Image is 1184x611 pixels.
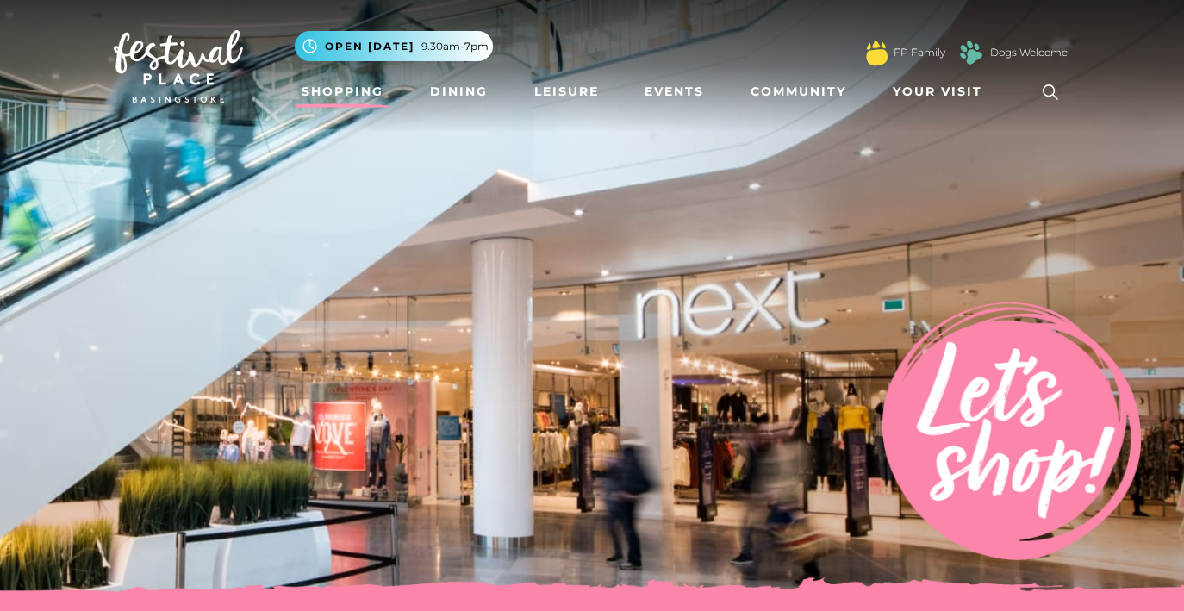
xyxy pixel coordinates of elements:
[423,76,495,108] a: Dining
[527,76,606,108] a: Leisure
[295,76,390,108] a: Shopping
[893,83,982,101] span: Your Visit
[990,45,1070,60] a: Dogs Welcome!
[421,39,489,54] span: 9.30am-7pm
[894,45,945,60] a: FP Family
[325,39,414,54] span: Open [DATE]
[886,76,998,108] a: Your Visit
[114,30,243,103] img: Festival Place Logo
[295,31,493,61] button: Open [DATE] 9.30am-7pm
[638,76,711,108] a: Events
[744,76,853,108] a: Community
